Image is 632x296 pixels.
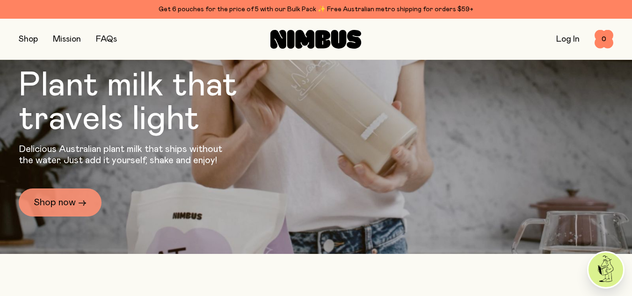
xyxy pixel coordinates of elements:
[588,253,623,287] img: agent
[556,35,580,43] a: Log In
[19,4,613,15] div: Get 6 pouches for the price of 5 with our Bulk Pack ✨ Free Australian metro shipping for orders $59+
[53,35,81,43] a: Mission
[19,144,228,166] p: Delicious Australian plant milk that ships without the water. Just add it yourself, shake and enjoy!
[19,69,288,136] h1: Plant milk that travels light
[595,30,613,49] button: 0
[19,188,102,217] a: Shop now →
[96,35,117,43] a: FAQs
